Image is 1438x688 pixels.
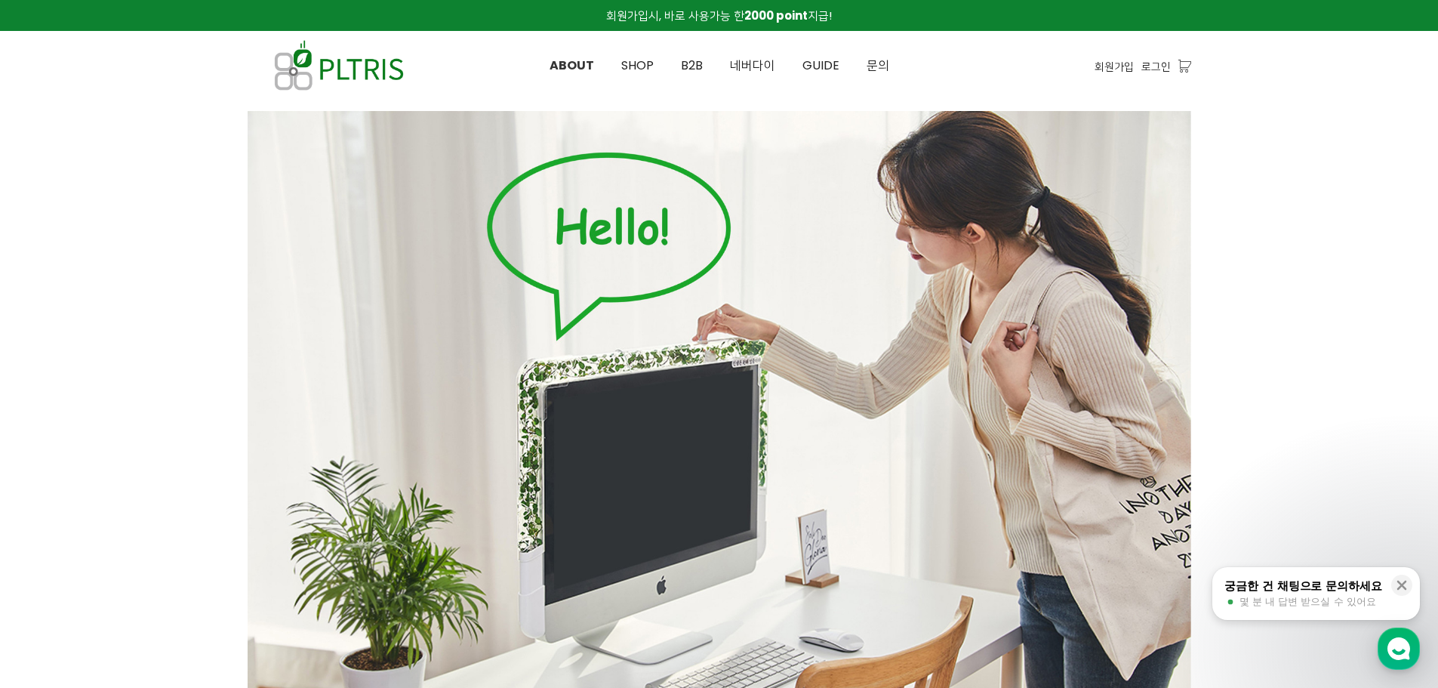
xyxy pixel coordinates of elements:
[867,57,889,74] span: 문의
[853,32,903,100] a: 문의
[1095,58,1134,75] a: 회원가입
[550,57,594,74] span: ABOUT
[536,32,608,100] a: ABOUT
[621,57,654,74] span: SHOP
[1141,58,1171,75] a: 로그인
[667,32,716,100] a: B2B
[716,32,789,100] a: 네버다이
[681,57,703,74] span: B2B
[606,8,832,23] span: 회원가입시, 바로 사용가능 한 지급!
[802,57,839,74] span: GUIDE
[789,32,853,100] a: GUIDE
[744,8,808,23] strong: 2000 point
[730,57,775,74] span: 네버다이
[608,32,667,100] a: SHOP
